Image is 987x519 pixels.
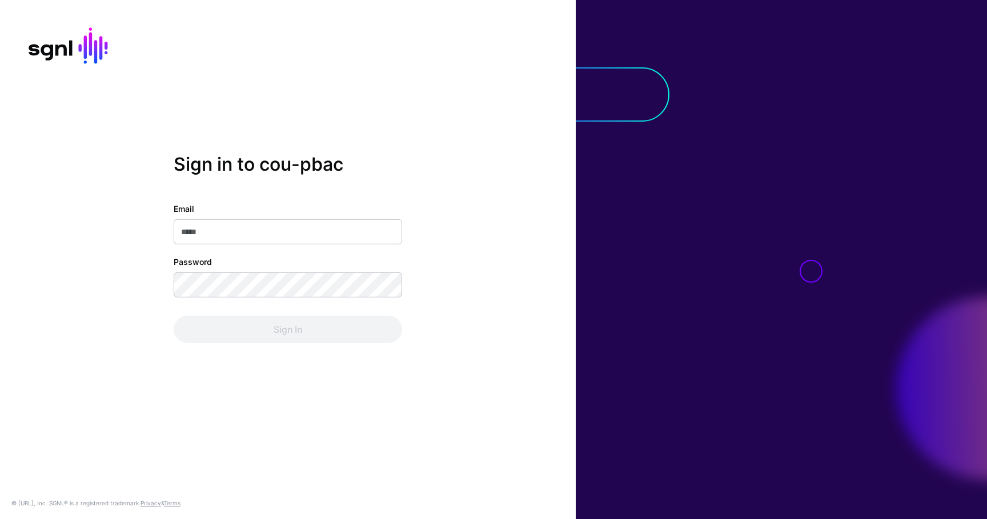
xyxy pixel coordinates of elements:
[141,500,161,506] a: Privacy
[174,256,212,268] label: Password
[174,153,402,175] h2: Sign in to cou-pbac
[164,500,180,506] a: Terms
[11,498,180,508] div: © [URL], Inc. SGNL® is a registered trademark. &
[174,203,194,215] label: Email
